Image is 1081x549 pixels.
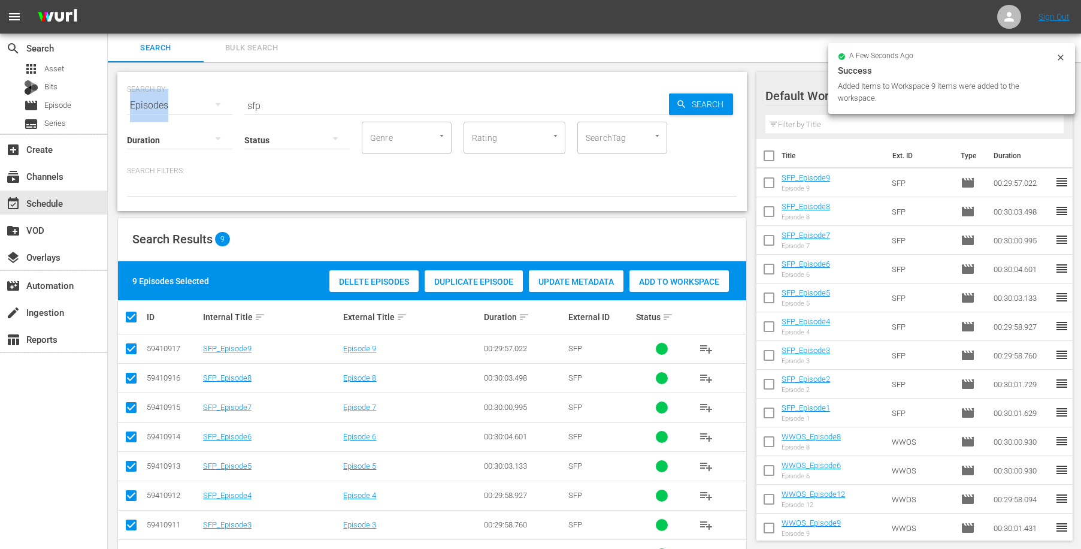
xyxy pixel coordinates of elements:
[629,277,729,286] span: Add to Workspace
[782,461,841,470] a: WWOS_Episode6
[147,312,199,322] div: ID
[961,435,975,449] span: Episode
[147,461,199,470] div: 59410913
[652,130,663,141] button: Open
[838,80,1053,104] div: Added Items to Workspace 9 items were added to the workspace.
[6,197,20,211] span: Schedule
[989,168,1055,197] td: 00:29:57.022
[343,373,376,382] a: Episode 8
[782,271,830,279] div: Episode 6
[782,260,830,269] a: SFP_Episode6
[782,357,830,365] div: Episode 3
[699,342,713,356] span: playlist_add
[568,344,582,353] span: SFP
[989,283,1055,312] td: 00:30:03.133
[484,461,565,470] div: 00:30:03.133
[1055,376,1069,391] span: reorder
[1055,348,1069,362] span: reorder
[1055,520,1069,535] span: reorder
[887,514,956,542] td: WWOS
[568,461,582,470] span: SFP
[989,485,1055,514] td: 00:29:58.094
[989,226,1055,255] td: 00:30:00.995
[24,98,38,113] span: Episode
[147,403,199,412] div: 59410915
[887,456,956,485] td: WWOS
[887,399,956,427] td: SFP
[692,452,720,481] button: playlist_add
[211,41,292,55] span: Bulk Search
[782,231,830,240] a: SFP_Episode7
[568,312,632,322] div: External ID
[568,403,582,412] span: SFP
[887,168,956,197] td: SFP
[782,213,830,221] div: Episode 8
[699,400,713,415] span: playlist_add
[1055,175,1069,189] span: reorder
[1055,434,1069,448] span: reorder
[6,170,20,184] span: Channels
[782,386,830,394] div: Episode 2
[961,291,975,305] span: Episode
[953,139,986,173] th: Type
[203,461,252,470] a: SFP_Episode5
[989,255,1055,283] td: 00:30:04.601
[550,130,561,141] button: Open
[127,89,232,122] div: Episodes
[6,333,20,347] span: Reports
[203,310,340,324] div: Internal Title
[568,491,582,500] span: SFP
[6,224,20,238] span: VOD
[989,399,1055,427] td: 00:30:01.629
[255,312,265,322] span: sort
[425,270,523,292] button: Duplicate Episode
[692,511,720,539] button: playlist_add
[887,312,956,341] td: SFP
[692,481,720,510] button: playlist_add
[343,403,376,412] a: Episode 7
[203,432,252,441] a: SFP_Episode6
[885,139,954,173] th: Ext. ID
[24,117,38,131] span: Series
[989,341,1055,370] td: 00:29:58.760
[782,173,830,182] a: SFP_Episode9
[692,364,720,393] button: playlist_add
[687,93,733,115] span: Search
[782,288,830,297] a: SFP_Episode5
[1055,204,1069,218] span: reorder
[782,403,830,412] a: SFP_Episode1
[961,233,975,248] span: Episode
[782,202,830,211] a: SFP_Episode8
[989,514,1055,542] td: 00:30:01.431
[44,81,57,93] span: Bits
[692,393,720,422] button: playlist_add
[961,463,975,478] span: Episode
[961,521,975,535] span: Episode
[961,319,975,334] span: Episode
[782,185,830,192] div: Episode 9
[127,166,737,176] p: Search Filters:
[343,461,376,470] a: Episode 5
[782,432,841,441] a: WWOS_Episode8
[765,79,1052,113] div: Default Workspace
[484,373,565,382] div: 00:30:03.498
[24,62,38,76] span: Asset
[6,143,20,157] span: Create
[343,520,376,529] a: Episode 3
[699,518,713,532] span: playlist_add
[484,432,565,441] div: 00:30:04.601
[484,520,565,529] div: 00:29:58.760
[782,375,830,384] a: SFP_Episode2
[1055,319,1069,333] span: reorder
[147,520,199,529] div: 59410911
[629,270,729,292] button: Add to Workspace
[887,427,956,456] td: WWOS
[568,432,582,441] span: SFP
[961,492,975,506] span: Episode
[636,310,689,324] div: Status
[961,406,975,420] span: Episode
[329,277,419,286] span: Delete Episodes
[699,430,713,444] span: playlist_add
[986,139,1058,173] th: Duration
[1055,463,1069,477] span: reorder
